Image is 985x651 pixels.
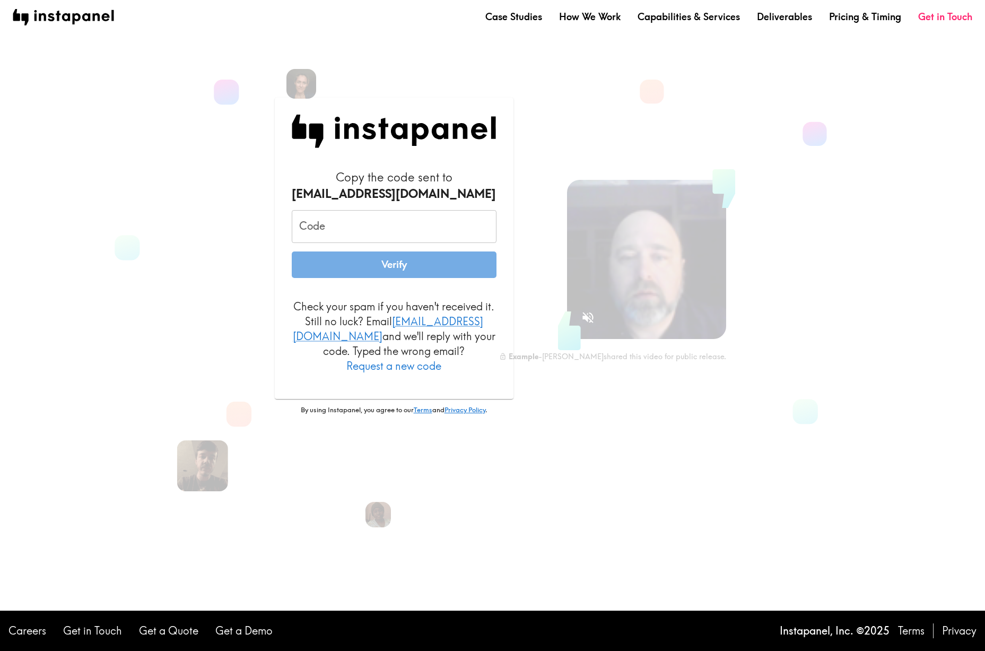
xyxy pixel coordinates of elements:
[8,623,46,638] a: Careers
[509,352,538,361] b: Example
[559,10,621,23] a: How We Work
[444,405,485,414] a: Privacy Policy
[292,169,496,202] h6: Copy the code sent to
[942,623,977,638] a: Privacy
[139,623,198,638] a: Get a Quote
[577,306,599,329] button: Sound is off
[177,440,228,491] img: Spencer
[638,10,740,23] a: Capabilities & Services
[293,315,483,343] a: [EMAIL_ADDRESS][DOMAIN_NAME]
[215,623,273,638] a: Get a Demo
[414,405,432,414] a: Terms
[918,10,972,23] a: Get in Touch
[365,502,391,527] img: Venita
[780,623,890,638] p: Instapanel, Inc. © 2025
[292,299,496,374] p: Check your spam if you haven't received it. Still no luck? Email and we'll reply with your code. ...
[898,623,925,638] a: Terms
[286,69,316,99] img: Giannina
[292,251,496,278] button: Verify
[485,10,542,23] a: Case Studies
[829,10,901,23] a: Pricing & Timing
[346,359,441,374] button: Request a new code
[275,405,513,415] p: By using Instapanel, you agree to our and .
[13,9,114,25] img: instapanel
[499,352,726,361] div: - [PERSON_NAME] shared this video for public release.
[292,115,496,148] img: Instapanel
[63,623,122,638] a: Get in Touch
[292,210,496,243] input: xxx_xxx_xxx
[292,186,496,202] div: [EMAIL_ADDRESS][DOMAIN_NAME]
[757,10,812,23] a: Deliverables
